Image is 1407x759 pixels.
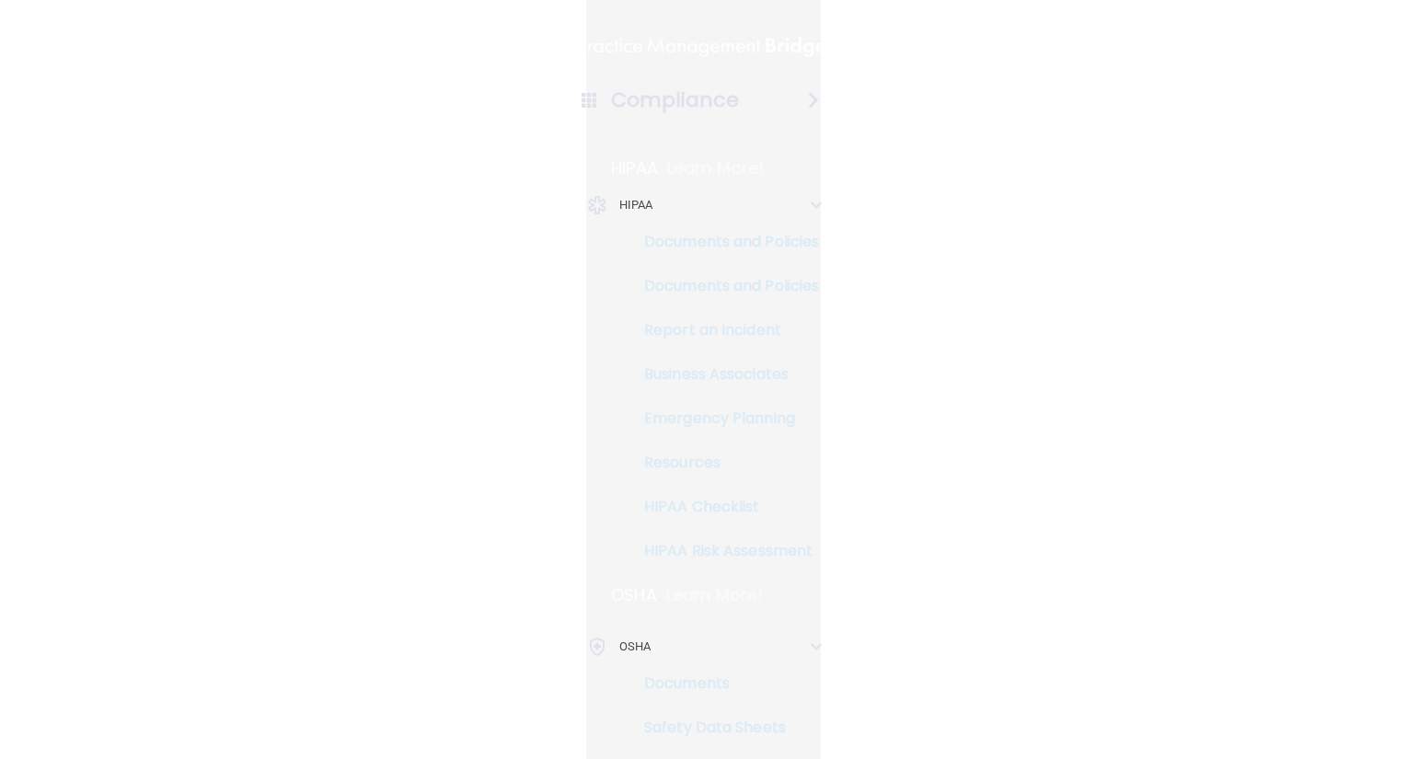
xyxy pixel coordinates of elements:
[598,277,849,295] p: Documents and Policies
[568,224,858,260] a: Documents and Policies
[568,444,858,481] a: Resources
[568,400,858,437] a: Emergency Planning
[568,268,858,305] a: Documents and Policies
[586,150,822,187] a: HIPAA Learn More!
[598,409,849,428] p: Emergency Planning
[619,636,651,658] p: OSHA
[586,577,822,614] a: OSHA Learn More!
[568,356,858,393] a: Business Associates
[579,29,829,65] img: PMB logo
[598,719,849,737] p: Safety Data Sheets
[568,312,858,349] a: Report an Incident
[568,665,858,702] a: Documents
[598,365,849,384] p: Business Associates
[611,584,657,606] p: OSHA
[598,542,849,560] p: HIPAA Risk Assessment
[611,87,739,113] h4: Compliance
[598,498,849,516] p: HIPAA Checklist
[598,454,849,472] p: Resources
[568,489,858,525] a: HIPAA Checklist
[568,709,858,746] a: Safety Data Sheets
[611,157,658,179] p: HIPAA
[568,533,858,569] a: HIPAA Risk Assessment
[598,233,849,251] p: Documents and Policies
[666,584,764,606] p: Learn More!
[598,321,849,339] p: Report an Incident
[598,674,849,693] p: Documents
[619,194,653,216] p: HIPAA
[667,157,765,179] p: Learn More!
